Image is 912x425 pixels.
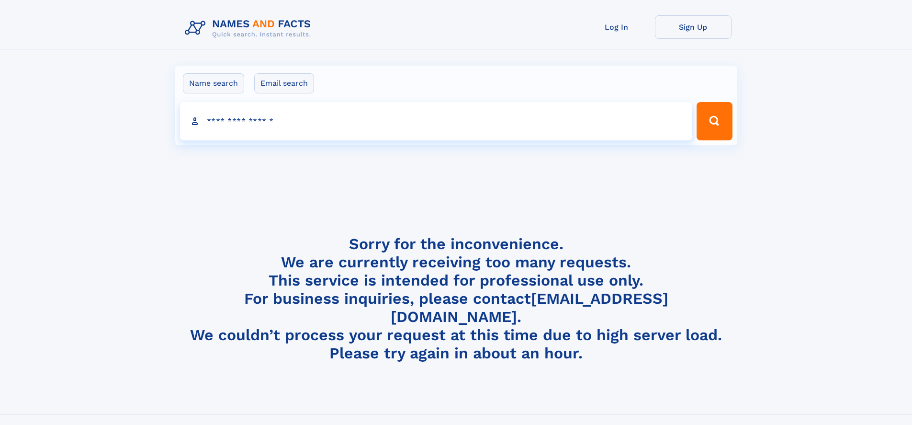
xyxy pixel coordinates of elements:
[180,102,693,140] input: search input
[578,15,655,39] a: Log In
[391,289,668,326] a: [EMAIL_ADDRESS][DOMAIN_NAME]
[655,15,732,39] a: Sign Up
[254,73,314,93] label: Email search
[697,102,732,140] button: Search Button
[181,15,319,41] img: Logo Names and Facts
[183,73,244,93] label: Name search
[181,235,732,363] h4: Sorry for the inconvenience. We are currently receiving too many requests. This service is intend...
